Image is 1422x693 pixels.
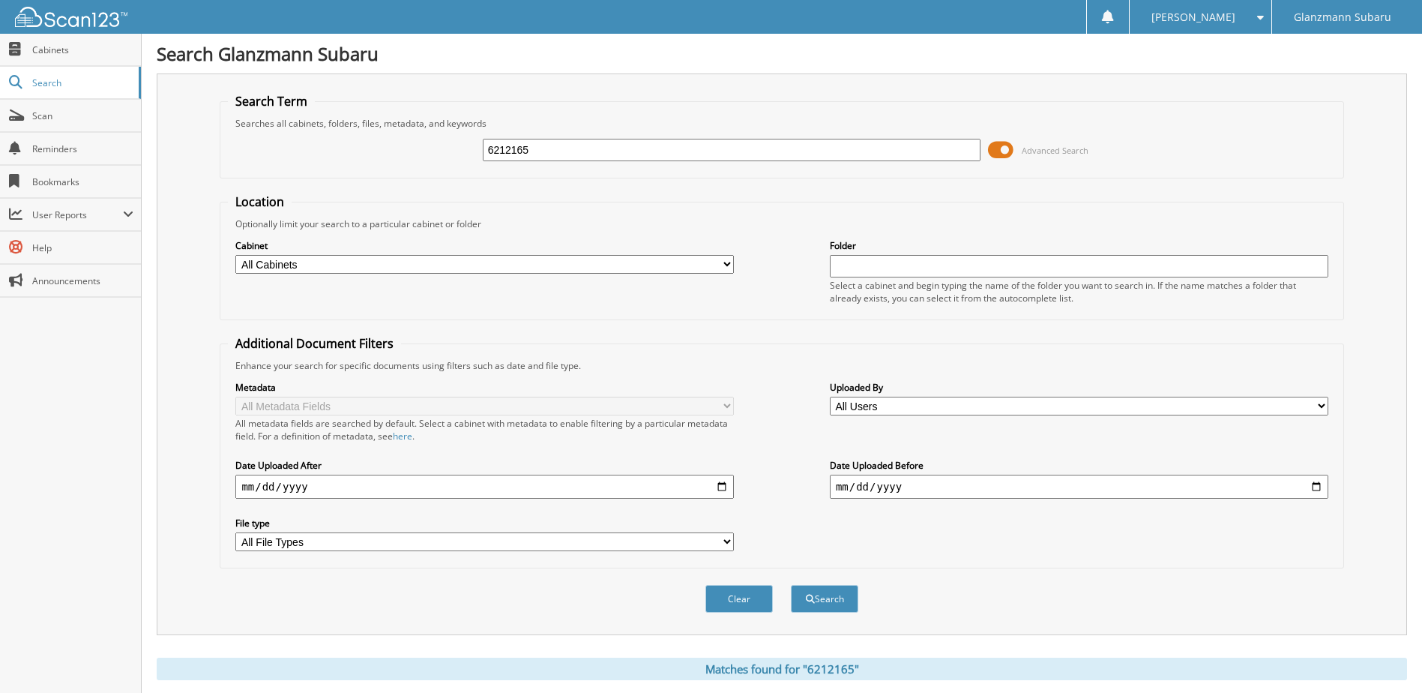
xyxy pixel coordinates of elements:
[32,43,133,56] span: Cabinets
[32,208,123,221] span: User Reports
[157,658,1407,680] div: Matches found for "6212165"
[228,93,315,109] legend: Search Term
[32,142,133,155] span: Reminders
[1151,13,1235,22] span: [PERSON_NAME]
[235,417,734,442] div: All metadata fields are searched by default. Select a cabinet with metadata to enable filtering b...
[32,274,133,287] span: Announcements
[228,117,1335,130] div: Searches all cabinets, folders, files, metadata, and keywords
[830,381,1328,394] label: Uploaded By
[235,381,734,394] label: Metadata
[32,241,133,254] span: Help
[830,459,1328,472] label: Date Uploaded Before
[830,279,1328,304] div: Select a cabinet and begin typing the name of the folder you want to search in. If the name match...
[32,76,131,89] span: Search
[15,7,127,27] img: scan123-logo-white.svg
[235,517,734,529] label: File type
[228,217,1335,230] div: Optionally limit your search to a particular cabinet or folder
[830,475,1328,499] input: end
[228,335,401,352] legend: Additional Document Filters
[830,239,1328,252] label: Folder
[228,359,1335,372] div: Enhance your search for specific documents using filters such as date and file type.
[1294,13,1391,22] span: Glanzmann Subaru
[32,175,133,188] span: Bookmarks
[705,585,773,613] button: Clear
[1022,145,1088,156] span: Advanced Search
[235,459,734,472] label: Date Uploaded After
[235,239,734,252] label: Cabinet
[157,41,1407,66] h1: Search Glanzmann Subaru
[393,430,412,442] a: here
[228,193,292,210] legend: Location
[32,109,133,122] span: Scan
[791,585,858,613] button: Search
[235,475,734,499] input: start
